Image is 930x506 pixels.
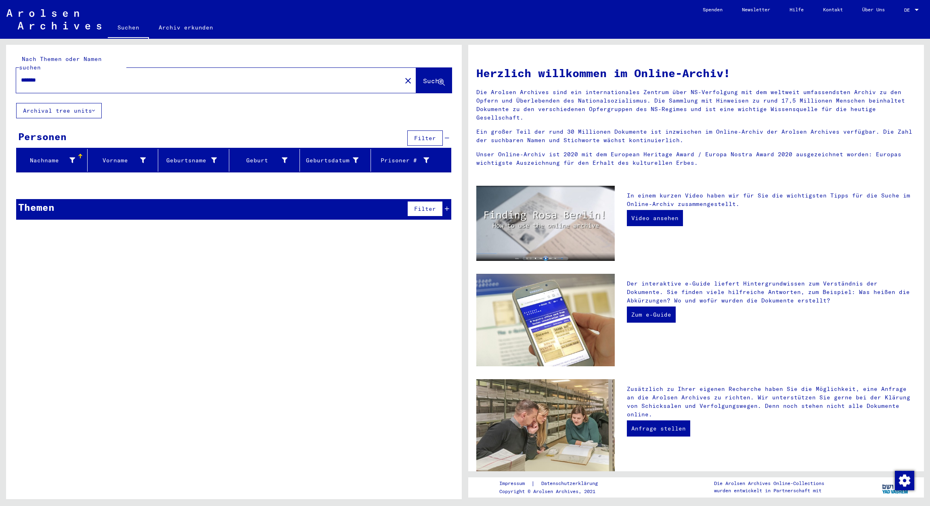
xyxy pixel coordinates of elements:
button: Archival tree units [16,103,102,118]
img: yv_logo.png [880,477,911,497]
mat-header-cell: Geburtsname [158,149,229,172]
a: Zum e-Guide [627,307,676,323]
p: Die Arolsen Archives sind ein internationales Zentrum über NS-Verfolgung mit dem weltweit umfasse... [476,88,916,122]
mat-header-cell: Nachname [17,149,88,172]
div: Geburtsdatum [303,154,371,167]
mat-header-cell: Vorname [88,149,159,172]
mat-header-cell: Geburtsdatum [300,149,371,172]
a: Archiv erkunden [149,18,223,37]
button: Filter [407,130,443,146]
a: Video ansehen [627,210,683,226]
p: Die Arolsen Archives Online-Collections [714,480,824,487]
mat-icon: close [403,76,413,86]
p: Unser Online-Archiv ist 2020 mit dem European Heritage Award / Europa Nostra Award 2020 ausgezeic... [476,150,916,167]
div: Geburtsname [161,154,229,167]
div: Geburt‏ [232,154,300,167]
mat-header-cell: Prisoner # [371,149,451,172]
p: Ein großer Teil der rund 30 Millionen Dokumente ist inzwischen im Online-Archiv der Arolsen Archi... [476,128,916,145]
p: Copyright © Arolsen Archives, 2021 [499,488,607,495]
mat-label: Nach Themen oder Namen suchen [19,55,102,71]
img: Zustimmung ändern [895,471,914,490]
div: Vorname [91,156,146,165]
div: Geburt‏ [232,156,288,165]
img: video.jpg [476,186,615,261]
button: Filter [407,201,443,216]
a: Datenschutzerklärung [535,479,607,488]
div: Nachname [20,154,87,167]
img: eguide.jpg [476,274,615,366]
button: Clear [400,72,416,88]
mat-header-cell: Geburt‏ [229,149,300,172]
div: Zustimmung ändern [894,470,914,490]
h1: Herzlich willkommen im Online-Archiv! [476,65,916,82]
span: Suche [423,77,443,85]
span: DE [904,7,913,13]
img: inquiries.jpg [476,379,615,472]
a: Suchen [108,18,149,39]
span: Filter [414,205,436,212]
button: Suche [416,68,452,93]
div: Geburtsname [161,156,217,165]
div: Personen [18,129,67,144]
div: Prisoner # [374,156,429,165]
div: Nachname [20,156,75,165]
span: Filter [414,134,436,142]
p: Zusätzlich zu Ihrer eigenen Recherche haben Sie die Möglichkeit, eine Anfrage an die Arolsen Arch... [627,385,916,419]
div: Vorname [91,154,158,167]
a: Impressum [499,479,531,488]
div: Themen [18,200,54,214]
div: | [499,479,607,488]
img: Arolsen_neg.svg [6,9,101,29]
a: Anfrage stellen [627,420,690,437]
p: In einem kurzen Video haben wir für Sie die wichtigsten Tipps für die Suche im Online-Archiv zusa... [627,191,916,208]
p: Der interaktive e-Guide liefert Hintergrundwissen zum Verständnis der Dokumente. Sie finden viele... [627,279,916,305]
div: Prisoner # [374,154,442,167]
div: Geburtsdatum [303,156,358,165]
p: wurden entwickelt in Partnerschaft mit [714,487,824,494]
